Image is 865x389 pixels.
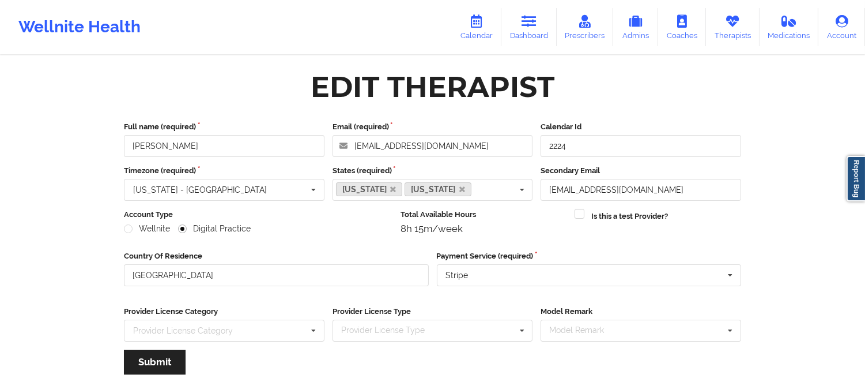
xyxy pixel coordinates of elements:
[446,271,469,279] div: Stripe
[124,135,324,157] input: Full name
[546,324,621,337] div: Model Remark
[818,8,865,46] a: Account
[847,156,865,201] a: Report Bug
[124,224,170,234] label: Wellnite
[333,121,533,133] label: Email (required)
[405,182,471,196] a: [US_STATE]
[541,135,741,157] input: Calendar Id
[336,182,403,196] a: [US_STATE]
[401,223,567,234] div: 8h 15m/week
[613,8,658,46] a: Admins
[760,8,819,46] a: Medications
[591,211,668,222] label: Is this a test Provider?
[124,250,429,262] label: Country Of Residence
[124,306,324,317] label: Provider License Category
[124,121,324,133] label: Full name (required)
[124,209,392,220] label: Account Type
[437,250,742,262] label: Payment Service (required)
[333,165,533,177] label: States (required)
[133,186,267,194] div: [US_STATE] - [GEOGRAPHIC_DATA]
[541,179,741,201] input: Email
[541,306,741,317] label: Model Remark
[133,327,233,335] div: Provider License Category
[541,121,741,133] label: Calendar Id
[124,350,186,375] button: Submit
[333,306,533,317] label: Provider License Type
[557,8,614,46] a: Prescribers
[541,165,741,177] label: Secondary Email
[124,165,324,177] label: Timezone (required)
[333,135,533,157] input: Email address
[452,8,501,46] a: Calendar
[658,8,706,46] a: Coaches
[706,8,760,46] a: Therapists
[401,209,567,220] label: Total Available Hours
[178,224,251,234] label: Digital Practice
[311,69,554,105] div: Edit Therapist
[338,324,441,337] div: Provider License Type
[501,8,557,46] a: Dashboard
